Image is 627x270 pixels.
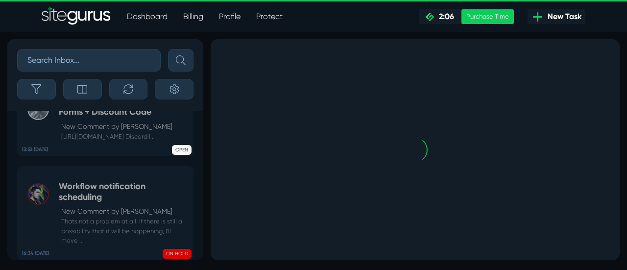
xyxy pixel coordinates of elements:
[248,7,290,26] a: Protect
[17,49,161,72] input: Search Inbox...
[42,7,111,26] a: SiteGurus
[61,206,188,217] p: New Comment by [PERSON_NAME]
[461,9,514,24] div: Purchase Time
[528,9,585,24] a: New Task
[59,217,188,245] small: Thats not a problem at all. If there is still a possibility that it will be happening, I'll move ...
[119,7,175,26] a: Dashboard
[175,7,211,26] a: Billing
[22,146,48,153] b: 13:52 [DATE]
[172,145,192,155] span: OPEN
[42,7,111,26] img: Sitegurus Logo
[61,122,188,132] p: New Comment by [PERSON_NAME]
[59,181,188,202] h5: Workflow notification scheduling
[419,9,514,24] a: 2:06 Purchase Time
[163,249,192,259] span: ON HOLD
[17,81,193,156] a: 13:52 [DATE] Leader's Institute - Payment Forms + Discount CodeNew Comment by [PERSON_NAME] [URL]...
[59,132,188,141] small: [URL][DOMAIN_NAME] Discord l...
[17,166,193,260] a: 16:34 [DATE] Workflow notification schedulingNew Comment by [PERSON_NAME] Thats not a problem at ...
[211,7,248,26] a: Profile
[22,250,49,257] b: 16:34 [DATE]
[435,12,454,21] span: 2:06
[544,11,581,23] span: New Task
